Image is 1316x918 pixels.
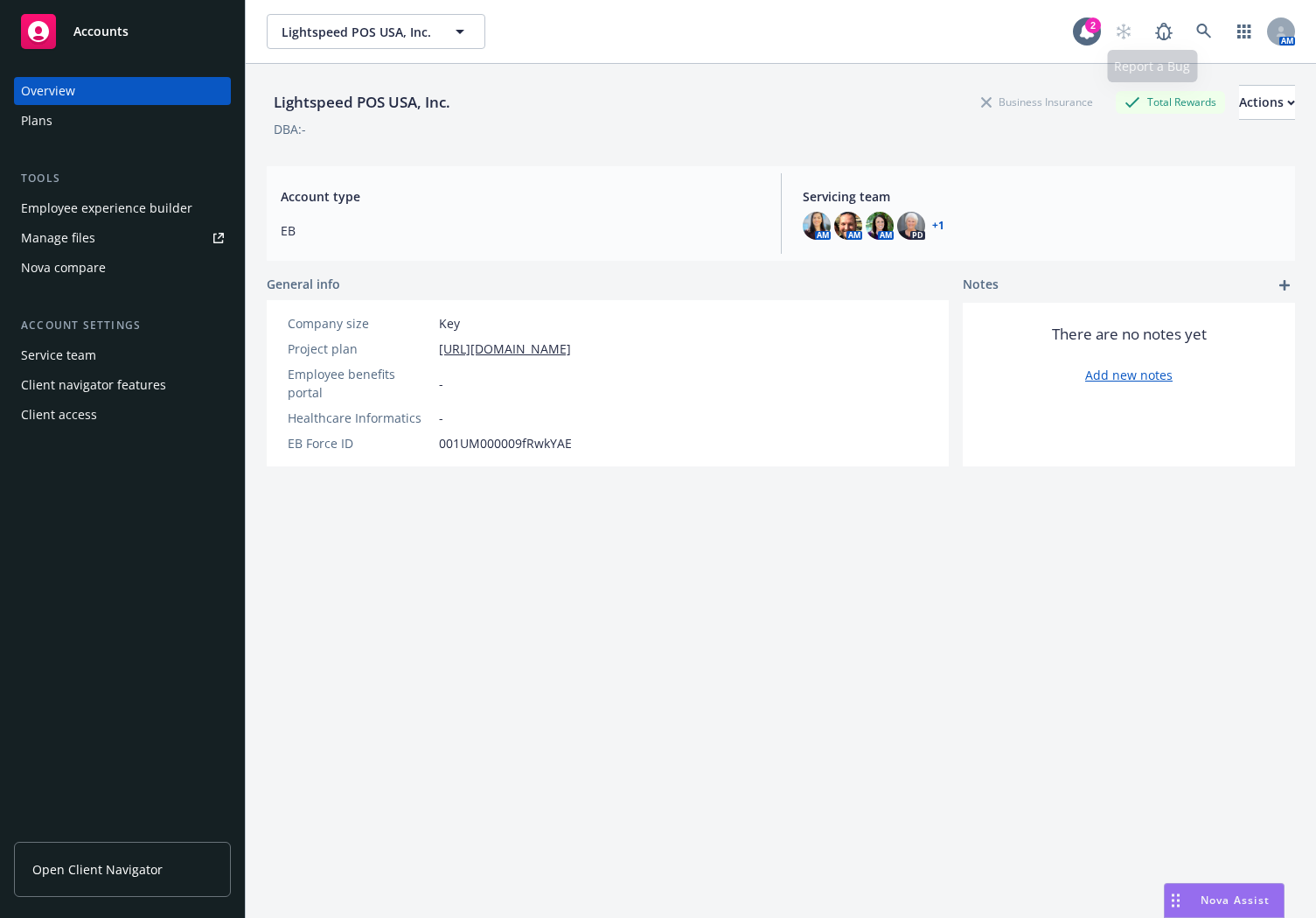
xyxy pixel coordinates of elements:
img: photo [803,212,831,240]
span: Key [439,314,460,333]
span: General info [267,275,340,293]
img: photo [834,212,862,240]
a: Client access [14,401,231,429]
span: Notes [963,275,999,296]
span: Nova Assist [1201,893,1270,907]
a: Add new notes [1085,366,1173,384]
span: - [439,409,443,427]
div: Company size [288,314,432,333]
a: add [1274,275,1295,296]
a: Service team [14,341,231,369]
div: Plans [21,107,52,135]
div: Business Insurance [972,91,1102,113]
a: Overview [14,77,231,105]
a: Plans [14,107,231,135]
div: Overview [21,77,75,105]
div: Employee benefits portal [288,365,432,402]
div: Total Rewards [1116,91,1225,113]
div: Healthcare Informatics [288,409,432,427]
a: Employee experience builder [14,194,231,222]
a: Manage files [14,224,231,252]
img: photo [897,212,925,240]
span: 001UM000009fRwkYAE [439,434,572,452]
a: Nova compare [14,254,231,282]
div: Project plan [288,340,432,358]
span: Servicing team [803,187,1282,206]
div: Actions [1239,86,1295,119]
div: Manage files [21,224,95,252]
div: Lightspeed POS USA, Inc. [267,91,457,114]
a: +1 [932,221,944,231]
a: Search [1187,14,1222,49]
a: Accounts [14,7,231,56]
a: Switch app [1227,14,1262,49]
span: Accounts [73,25,129,39]
button: Actions [1239,85,1295,120]
img: photo [866,212,894,240]
div: EB Force ID [288,434,432,452]
div: Service team [21,341,96,369]
div: Client access [21,401,97,429]
span: - [439,375,443,393]
span: Account type [281,187,760,206]
span: Open Client Navigator [32,860,163,879]
div: Employee experience builder [21,194,192,222]
div: 2 [1085,18,1101,33]
span: There are no notes yet [1052,324,1207,345]
span: EB [281,221,760,240]
button: Lightspeed POS USA, Inc. [267,14,485,49]
div: Drag to move [1165,884,1187,917]
div: DBA: - [274,120,306,138]
a: Report a Bug [1146,14,1181,49]
a: Client navigator features [14,371,231,399]
span: Lightspeed POS USA, Inc. [282,23,433,41]
div: Nova compare [21,254,106,282]
a: Start snowing [1106,14,1141,49]
a: [URL][DOMAIN_NAME] [439,340,571,358]
div: Tools [14,170,231,187]
div: Client navigator features [21,371,166,399]
button: Nova Assist [1164,883,1285,918]
div: Account settings [14,317,231,334]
